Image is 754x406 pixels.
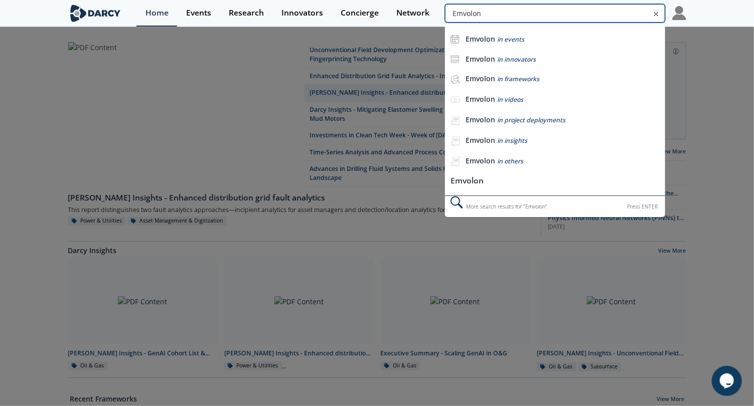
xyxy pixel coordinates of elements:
[497,95,523,104] span: in videos
[450,55,460,64] img: icon
[628,201,658,212] div: Press ENTER
[466,94,495,104] b: Emvolon
[497,75,539,83] span: in frameworks
[445,172,665,190] li: Emvolon
[229,9,264,17] div: Research
[712,366,744,396] iframe: chat widget
[186,9,211,17] div: Events
[396,9,429,17] div: Network
[68,5,123,22] img: logo-wide.svg
[466,54,495,64] b: Emvolon
[466,74,495,83] b: Emvolon
[497,157,523,165] span: in others
[497,136,527,145] span: in insights
[281,9,323,17] div: Innovators
[450,35,460,44] img: icon
[466,156,495,165] b: Emvolon
[445,195,665,217] div: More search results for " Emvolon "
[341,9,379,17] div: Concierge
[466,135,495,145] b: Emvolon
[672,6,686,20] img: Profile
[145,9,169,17] div: Home
[497,35,524,44] span: in events
[445,4,665,23] input: Advanced Search
[466,115,495,124] b: Emvolon
[466,34,495,44] b: Emvolon
[497,55,536,64] span: in innovators
[497,116,565,124] span: in project deployments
